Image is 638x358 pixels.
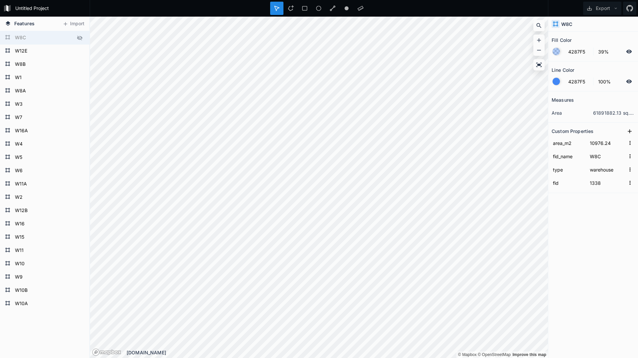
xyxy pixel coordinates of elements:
[552,126,593,136] h2: Custom Properties
[552,178,585,188] input: Name
[588,165,625,175] input: Empty
[552,151,585,161] input: Name
[588,138,625,148] input: Empty
[552,65,574,75] h2: Line Color
[593,109,635,116] dd: 61891882.13 sq. km
[552,35,572,45] h2: Fill Color
[127,349,548,356] div: [DOMAIN_NAME]
[552,165,585,175] input: Name
[458,352,477,357] a: Mapbox
[588,178,625,188] input: Empty
[59,19,88,29] button: Import
[92,348,121,356] a: Mapbox logo
[14,20,35,27] span: Features
[588,151,625,161] input: Empty
[561,21,572,28] h4: W8C
[512,352,546,357] a: Map feedback
[583,2,621,15] button: Export
[478,352,511,357] a: OpenStreetMap
[552,138,585,148] input: Name
[552,109,593,116] dt: area
[552,95,574,105] h2: Measures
